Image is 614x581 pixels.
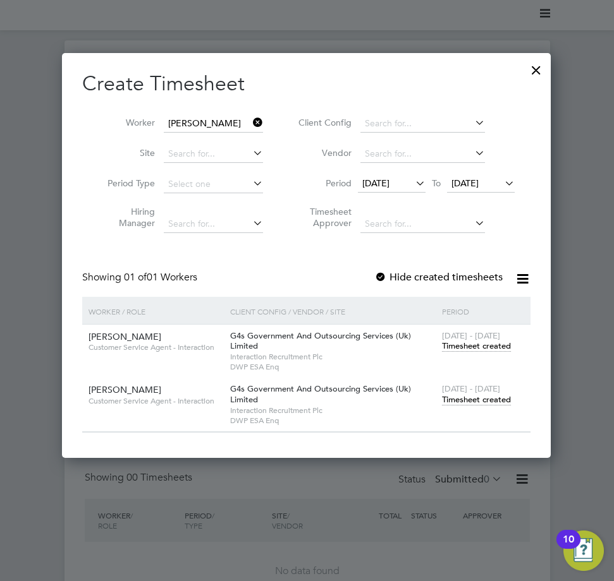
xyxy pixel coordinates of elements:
div: Showing [82,271,200,284]
button: Open Resource Center, 10 new notifications [563,530,604,571]
span: G4s Government And Outsourcing Services (Uk) Limited [230,383,411,405]
input: Search for... [360,115,485,133]
div: Worker / Role [85,297,227,326]
label: Client Config [295,117,352,128]
h2: Create Timesheet [82,71,531,97]
span: 01 Workers [124,271,197,284]
span: [PERSON_NAME] [89,384,161,395]
input: Search for... [164,115,263,133]
div: Client Config / Vendor / Site [227,297,439,326]
span: Interaction Recruitment Plc [230,352,436,362]
label: Worker [98,117,155,128]
span: [DATE] [451,177,479,189]
label: Period Type [98,177,155,189]
span: Customer Service Agent - Interaction [89,396,221,406]
input: Select one [164,176,263,193]
input: Search for... [164,215,263,233]
input: Search for... [164,145,263,163]
label: Site [98,147,155,159]
span: Interaction Recruitment Plc [230,405,436,416]
span: DWP ESA Enq [230,416,436,426]
input: Search for... [360,145,485,163]
span: 01 of [124,271,147,284]
span: Timesheet created [442,394,511,405]
span: G4s Government And Outsourcing Services (Uk) Limited [230,330,411,352]
span: To [428,175,445,191]
label: Timesheet Approver [295,206,352,229]
span: Timesheet created [442,340,511,352]
span: [DATE] - [DATE] [442,383,500,394]
input: Search for... [360,215,485,233]
span: [PERSON_NAME] [89,331,161,342]
div: Period [439,297,527,326]
label: Hiring Manager [98,206,155,229]
label: Vendor [295,147,352,159]
span: [DATE] [362,177,390,189]
span: Customer Service Agent - Interaction [89,342,221,352]
div: 10 [563,539,574,556]
label: Hide created timesheets [374,271,503,284]
label: Period [295,177,352,189]
span: [DATE] - [DATE] [442,330,500,341]
span: DWP ESA Enq [230,362,436,372]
